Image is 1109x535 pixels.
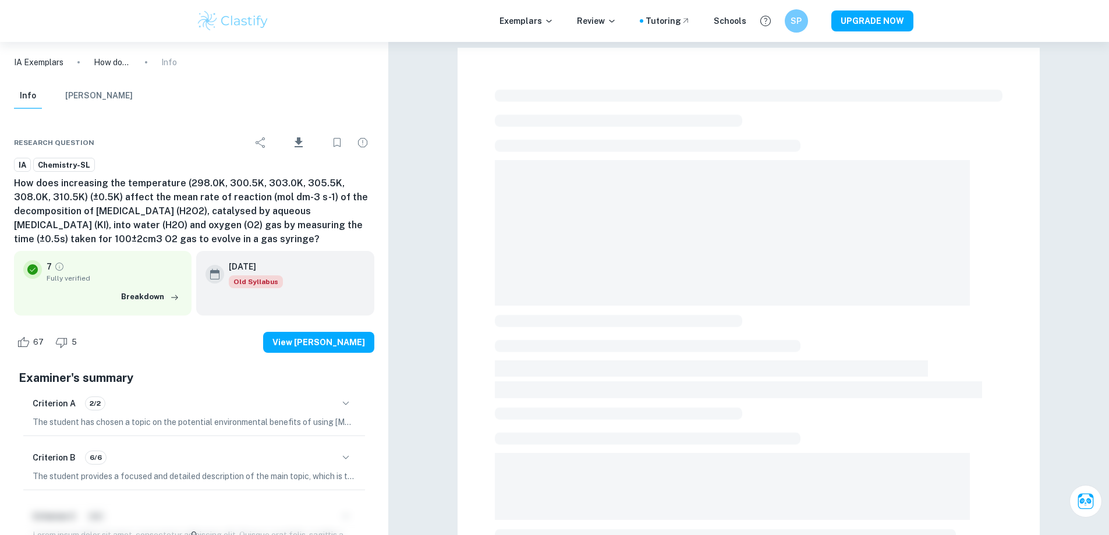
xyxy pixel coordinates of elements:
a: Tutoring [646,15,690,27]
span: 5 [65,336,83,348]
a: Grade fully verified [54,261,65,272]
p: 7 [47,260,52,273]
button: UPGRADE NOW [831,10,913,31]
span: Old Syllabus [229,275,283,288]
h6: Criterion A [33,397,76,410]
div: Starting from the May 2025 session, the Chemistry IA requirements have changed. It's OK to refer ... [229,275,283,288]
button: View [PERSON_NAME] [263,332,374,353]
span: IA [15,160,30,171]
p: Review [577,15,616,27]
div: Bookmark [325,131,349,154]
button: SP [785,9,808,33]
button: Breakdown [118,288,182,306]
span: Chemistry-SL [34,160,94,171]
p: How does increasing the temperature (298.0K, 300.5K, 303.0K, 305.5K, 308.0K, 310.5K) (±0.5K) affe... [94,56,131,69]
p: The student provides a focused and detailed description of the main topic, which is to explore th... [33,470,356,483]
div: Report issue [351,131,374,154]
h6: SP [789,15,803,27]
a: IA Exemplars [14,56,63,69]
a: IA [14,158,31,172]
img: Clastify logo [196,9,270,33]
h5: Examiner's summary [19,369,370,387]
span: 6/6 [86,452,106,463]
span: Research question [14,137,94,148]
p: Info [161,56,177,69]
p: Exemplars [499,15,554,27]
div: Download [275,127,323,158]
span: Fully verified [47,273,182,284]
div: Dislike [52,333,83,352]
span: 2/2 [86,398,105,409]
p: The student has chosen a topic on the potential environmental benefits of using [MEDICAL_DATA] as... [33,416,356,428]
h6: [DATE] [229,260,274,273]
h6: Criterion B [33,451,76,464]
button: Ask Clai [1069,485,1102,518]
h6: How does increasing the temperature (298.0K, 300.5K, 303.0K, 305.5K, 308.0K, 310.5K) (±0.5K) affe... [14,176,374,246]
a: Chemistry-SL [33,158,95,172]
span: 67 [27,336,50,348]
button: Info [14,83,42,109]
button: Help and Feedback [756,11,775,31]
button: [PERSON_NAME] [65,83,133,109]
a: Schools [714,15,746,27]
div: Like [14,333,50,352]
div: Share [249,131,272,154]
